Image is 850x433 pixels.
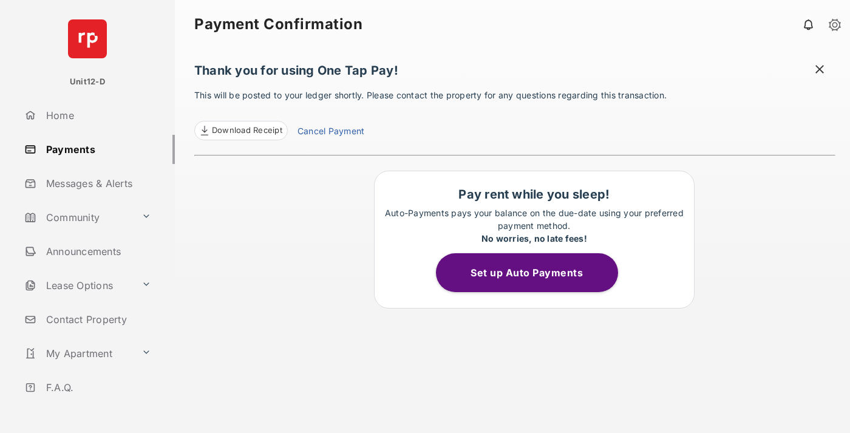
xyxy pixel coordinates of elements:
a: Payments [19,135,175,164]
a: Set up Auto Payments [436,267,633,279]
h1: Pay rent while you sleep! [381,187,688,202]
a: Download Receipt [194,121,288,140]
div: No worries, no late fees! [381,232,688,245]
a: Announcements [19,237,175,266]
span: Download Receipt [212,124,282,137]
strong: Payment Confirmation [194,17,362,32]
p: Unit12-D [70,76,105,88]
a: F.A.Q. [19,373,175,402]
a: Home [19,101,175,130]
p: Auto-Payments pays your balance on the due-date using your preferred payment method. [381,206,688,245]
a: Contact Property [19,305,175,334]
a: Lease Options [19,271,137,300]
h1: Thank you for using One Tap Pay! [194,63,835,84]
button: Set up Auto Payments [436,253,618,292]
img: svg+xml;base64,PHN2ZyB4bWxucz0iaHR0cDovL3d3dy53My5vcmcvMjAwMC9zdmciIHdpZHRoPSI2NCIgaGVpZ2h0PSI2NC... [68,19,107,58]
a: Messages & Alerts [19,169,175,198]
p: This will be posted to your ledger shortly. Please contact the property for any questions regardi... [194,89,835,140]
a: My Apartment [19,339,137,368]
a: Community [19,203,137,232]
a: Cancel Payment [297,124,364,140]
